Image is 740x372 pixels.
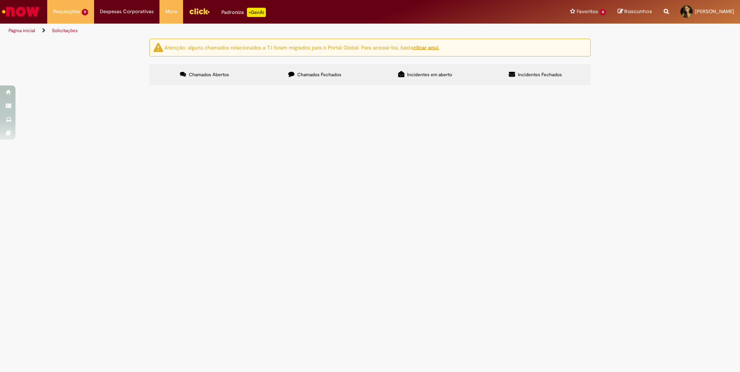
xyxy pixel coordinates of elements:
span: 4 [600,9,606,15]
img: click_logo_yellow_360x200.png [189,5,210,17]
span: Incidentes Fechados [518,72,562,78]
img: ServiceNow [1,4,41,19]
span: Chamados Fechados [297,72,341,78]
span: 9 [82,9,88,15]
a: Rascunhos [618,8,652,15]
a: clicar aqui. [413,44,439,51]
p: +GenAi [247,8,266,17]
span: Favoritos [577,8,598,15]
span: Rascunhos [624,8,652,15]
a: Página inicial [9,27,35,34]
span: Chamados Abertos [189,72,229,78]
span: [PERSON_NAME] [695,8,734,15]
span: Incidentes em aberto [407,72,452,78]
ul: Trilhas de página [6,24,488,38]
div: Padroniza [221,8,266,17]
ng-bind-html: Atenção: alguns chamados relacionados a T.I foram migrados para o Portal Global. Para acessá-los,... [164,44,439,51]
span: More [165,8,177,15]
span: Requisições [53,8,80,15]
a: Solicitações [52,27,78,34]
span: Despesas Corporativas [100,8,154,15]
